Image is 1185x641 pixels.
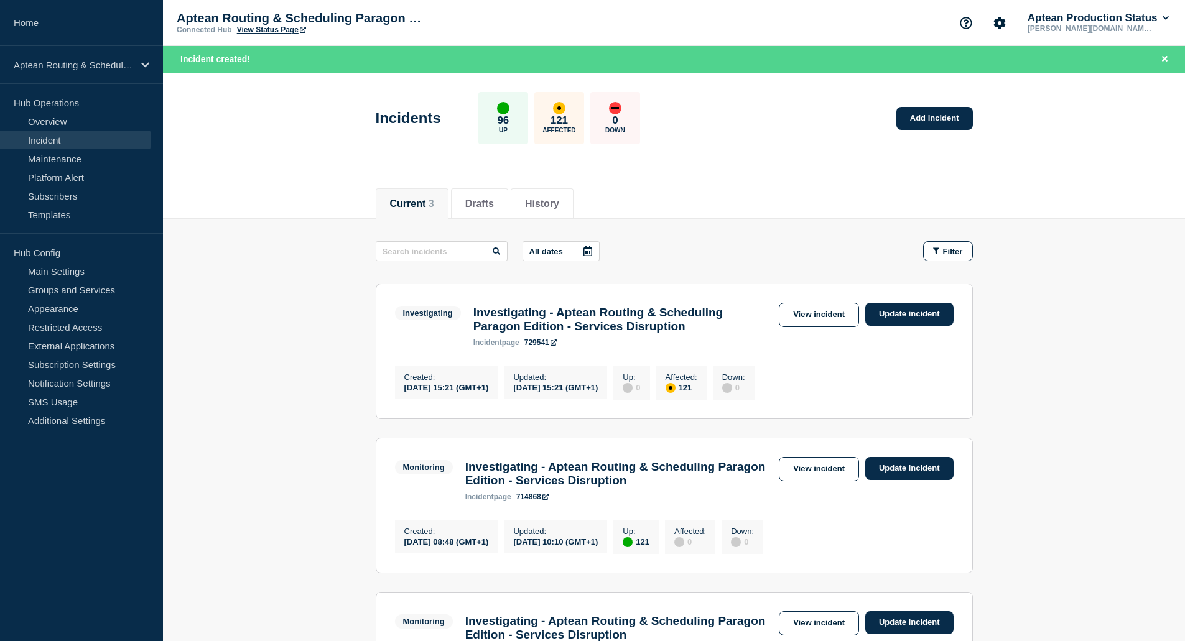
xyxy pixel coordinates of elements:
[177,25,232,34] p: Connected Hub
[513,527,598,536] p: Updated :
[390,198,434,210] button: Current 3
[779,611,859,635] a: View incident
[465,460,773,487] h3: Investigating - Aptean Routing & Scheduling Paragon Edition - Services Disruption
[666,372,697,382] p: Affected :
[674,537,684,547] div: disabled
[1025,24,1155,33] p: [PERSON_NAME][DOMAIN_NAME][EMAIL_ADDRESS][DOMAIN_NAME]
[404,527,489,536] p: Created :
[623,527,649,536] p: Up :
[465,492,511,501] p: page
[623,537,633,547] div: up
[429,198,434,209] span: 3
[623,536,649,547] div: 121
[465,492,494,501] span: incident
[923,241,973,261] button: Filter
[722,383,732,393] div: disabled
[473,306,773,333] h3: Investigating - Aptean Routing & Scheduling Paragon Edition - Services Disruption
[674,536,706,547] div: 0
[551,114,568,127] p: 121
[404,382,489,392] div: [DATE] 15:21 (GMT+1)
[395,460,453,474] span: Monitoring
[865,303,954,326] a: Update incident
[722,372,745,382] p: Down :
[180,54,250,64] span: Incident created!
[896,107,973,130] a: Add incident
[395,614,453,629] span: Monitoring
[525,198,559,210] button: History
[722,382,745,393] div: 0
[731,536,754,547] div: 0
[953,10,979,36] button: Support
[395,306,461,320] span: Investigating
[674,527,706,536] p: Affected :
[513,536,598,546] div: [DATE] 10:10 (GMT+1)
[497,102,509,114] div: up
[473,338,502,347] span: incident
[731,527,754,536] p: Down :
[1157,52,1173,67] button: Close banner
[497,114,509,127] p: 96
[14,60,133,70] p: Aptean Routing & Scheduling Paragon Edition
[779,303,859,327] a: View incident
[465,198,494,210] button: Drafts
[609,102,621,114] div: down
[404,372,489,382] p: Created :
[499,127,508,134] p: Up
[779,457,859,481] a: View incident
[623,372,640,382] p: Up :
[529,247,563,256] p: All dates
[666,383,676,393] div: affected
[666,382,697,393] div: 121
[542,127,575,134] p: Affected
[237,25,306,34] a: View Status Page
[943,247,963,256] span: Filter
[523,241,600,261] button: All dates
[553,102,565,114] div: affected
[1025,12,1171,24] button: Aptean Production Status
[623,382,640,393] div: 0
[623,383,633,393] div: disabled
[865,457,954,480] a: Update incident
[516,492,549,501] a: 714868
[513,382,598,392] div: [DATE] 15:21 (GMT+1)
[605,127,625,134] p: Down
[865,611,954,634] a: Update incident
[376,109,441,127] h1: Incidents
[473,338,519,347] p: page
[524,338,557,347] a: 729541
[731,537,741,547] div: disabled
[612,114,618,127] p: 0
[513,372,598,382] p: Updated :
[404,536,489,546] div: [DATE] 08:48 (GMT+1)
[376,241,508,261] input: Search incidents
[987,10,1013,36] button: Account settings
[177,11,425,25] p: Aptean Routing & Scheduling Paragon Edition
